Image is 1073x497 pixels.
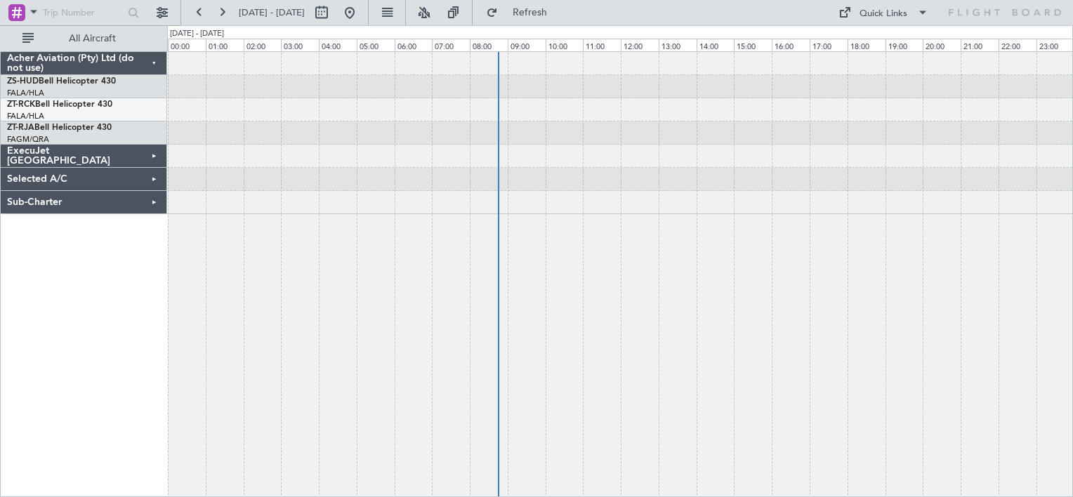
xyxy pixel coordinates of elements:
[501,8,560,18] span: Refresh
[7,100,35,109] span: ZT-RCK
[583,39,621,51] div: 11:00
[697,39,735,51] div: 14:00
[7,88,44,98] a: FALA/HLA
[7,111,44,121] a: FALA/HLA
[170,28,224,40] div: [DATE] - [DATE]
[772,39,810,51] div: 16:00
[281,39,319,51] div: 03:00
[168,39,206,51] div: 00:00
[848,39,886,51] div: 18:00
[886,39,923,51] div: 19:00
[432,39,470,51] div: 07:00
[7,124,112,132] a: ZT-RJABell Helicopter 430
[15,27,152,50] button: All Aircraft
[244,39,282,51] div: 02:00
[508,39,546,51] div: 09:00
[860,7,907,21] div: Quick Links
[734,39,772,51] div: 15:00
[7,100,112,109] a: ZT-RCKBell Helicopter 430
[7,124,34,132] span: ZT-RJA
[810,39,848,51] div: 17:00
[43,2,124,23] input: Trip Number
[546,39,584,51] div: 10:00
[621,39,659,51] div: 12:00
[7,77,116,86] a: ZS-HUDBell Helicopter 430
[470,39,508,51] div: 08:00
[395,39,433,51] div: 06:00
[37,34,148,44] span: All Aircraft
[239,6,305,19] span: [DATE] - [DATE]
[357,39,395,51] div: 05:00
[319,39,357,51] div: 04:00
[480,1,564,24] button: Refresh
[206,39,244,51] div: 01:00
[7,134,49,145] a: FAGM/QRA
[659,39,697,51] div: 13:00
[923,39,961,51] div: 20:00
[831,1,935,24] button: Quick Links
[961,39,999,51] div: 21:00
[999,39,1036,51] div: 22:00
[7,77,39,86] span: ZS-HUD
